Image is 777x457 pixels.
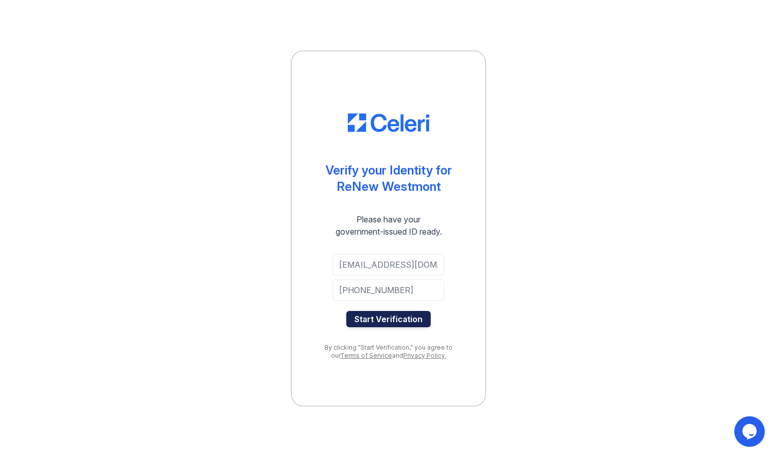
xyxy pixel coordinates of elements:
[317,213,460,238] div: Please have your government-issued ID ready.
[340,352,392,359] a: Terms of Service
[734,416,767,447] iframe: chat widget
[403,352,446,359] a: Privacy Policy.
[346,311,431,327] button: Start Verification
[348,113,429,132] img: CE_Logo_Blue-a8612792a0a2168367f1c8372b55b34899dd931a85d93a1a3d3e32e68fde9ad4.png
[325,162,452,195] div: Verify your Identity for ReNew Westmont
[333,254,444,275] input: Email
[333,279,444,301] input: Phone
[312,344,465,360] div: By clicking "Start Verification," you agree to our and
